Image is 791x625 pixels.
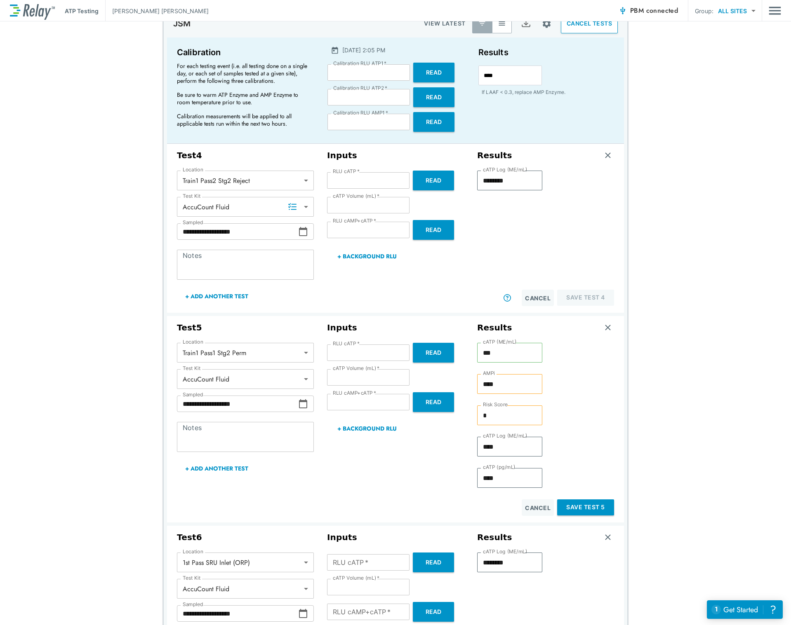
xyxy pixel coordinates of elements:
button: Read [413,112,454,132]
button: Read [413,220,454,240]
img: LuminUltra Relay [10,2,55,20]
img: Drawer Icon [769,3,781,19]
p: Calibration measurements will be applied to all applicable tests run within the next two hours. [177,112,309,127]
img: Remove [604,323,612,332]
div: AccuCount Fluid [177,581,314,597]
button: Main menu [769,3,781,19]
label: cATP Volume (mL) [333,193,379,199]
button: + Background RLU [327,246,407,266]
label: cATP (ME/mL) [483,339,517,345]
label: cATP (pg/mL) [483,464,516,470]
p: [DATE] 2:05 PM [342,46,385,54]
h3: Results [477,150,512,161]
p: JSM [173,19,191,28]
label: Location [183,167,203,173]
img: View All [498,19,506,28]
button: Read [413,392,454,412]
img: Export Icon [521,19,531,29]
label: RLU cATP [333,169,360,174]
input: Choose date, selected date is Oct 9, 2025 [177,605,298,622]
p: VIEW LATEST [424,19,466,28]
button: + Background RLU [327,419,407,438]
div: Train1 Pass1 Stg2 Perm [177,344,314,361]
label: Location [183,339,203,345]
button: Read [413,171,454,190]
label: RLU cAMP+cATP [333,218,376,224]
button: Save Test 5 [557,499,614,515]
h3: Test 4 [177,150,314,161]
span: PBM [630,5,678,16]
label: cATP Volume (mL) [333,575,379,581]
h3: Test 6 [177,532,314,543]
label: Calibration RLU ATP2 [333,85,387,91]
button: PBM connected [615,2,681,19]
label: Sampled [183,220,203,225]
button: Cancel [522,499,554,516]
span: connected [646,6,678,15]
button: + Add Another Test [177,286,257,306]
h3: Test 5 [177,323,314,333]
button: Read [413,343,454,363]
p: If LAAF < 0.3, replace AMP Enzyme. [482,89,614,96]
img: Latest [478,19,486,28]
button: Read [413,63,454,82]
button: Export [516,14,536,33]
label: cATP Log (ME/mL) [483,549,527,555]
h3: Inputs [327,323,464,333]
label: Sampled [183,392,203,398]
label: RLU cATP [333,341,360,346]
label: RLU cAMP+cATP [333,390,376,396]
label: Sampled [183,602,203,607]
h3: Results [477,323,512,333]
button: + Add Another Test [177,459,257,478]
p: ATP Testing [65,7,99,15]
h3: Results [477,532,512,543]
img: Calender Icon [331,46,339,54]
input: Choose date, selected date is Oct 9, 2025 [177,396,298,412]
div: AccuCount Fluid [177,199,314,215]
label: cATP Log (ME/mL) [483,167,527,173]
button: Read [413,552,454,572]
h3: Inputs [327,150,464,161]
img: Settings Icon [541,19,552,29]
iframe: Resource center [707,600,783,619]
img: Remove [604,151,612,159]
p: For each testing event (i.e. all testing done on a single day, or each set of samples tested at a... [177,62,309,84]
label: AMPi [483,370,495,376]
p: Be sure to warm ATP Enzyme and AMP Enzyme to room temperature prior to use. [177,91,309,106]
img: Connected Icon [619,7,627,15]
p: Group: [695,7,713,15]
label: Test Kit [183,575,201,581]
label: Calibration RLU ATP1 [333,61,386,66]
label: Test Kit [183,193,201,199]
label: Risk Score [483,402,508,407]
h3: Inputs [327,532,464,543]
p: Calibration [177,46,313,59]
button: Read [413,602,454,622]
div: AccuCount Fluid [177,371,314,387]
div: 1st Pass SRU Inlet (ORP) [177,554,314,571]
label: Test Kit [183,365,201,371]
button: Read [413,87,454,107]
button: CANCEL TESTS [561,14,618,33]
img: Remove [604,533,612,541]
label: Calibration RLU AMP1 [333,110,388,116]
p: [PERSON_NAME] [PERSON_NAME] [112,7,209,15]
input: Choose date, selected date is Oct 9, 2025 [177,223,298,240]
button: Cancel [522,290,554,306]
label: cATP Volume (mL) [333,365,379,371]
button: Site setup [536,13,558,35]
div: Train1 Pass2 Stg2 Reject [177,172,314,189]
label: cATP Log (ME/mL) [483,433,527,439]
label: Location [183,549,203,555]
p: Results [478,46,614,59]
